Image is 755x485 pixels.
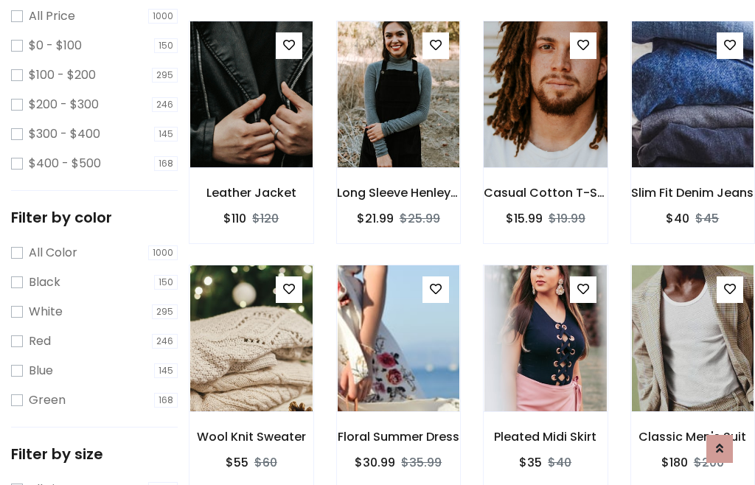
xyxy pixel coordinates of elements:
[29,244,77,262] label: All Color
[29,391,66,409] label: Green
[29,125,100,143] label: $300 - $400
[154,363,178,378] span: 145
[148,9,178,24] span: 1000
[29,66,96,84] label: $100 - $200
[189,430,313,444] h6: Wool Knit Sweater
[252,210,279,227] del: $120
[154,275,178,290] span: 150
[152,304,178,319] span: 295
[29,303,63,321] label: White
[357,212,394,226] h6: $21.99
[29,96,99,114] label: $200 - $300
[694,454,724,471] del: $200
[189,186,313,200] h6: Leather Jacket
[519,456,542,470] h6: $35
[548,454,571,471] del: $40
[154,127,178,142] span: 145
[154,38,178,53] span: 150
[152,97,178,112] span: 246
[549,210,585,227] del: $19.99
[226,456,248,470] h6: $55
[337,430,461,444] h6: Floral Summer Dress
[154,156,178,171] span: 168
[631,186,755,200] h6: Slim Fit Denim Jeans
[11,209,178,226] h5: Filter by color
[631,430,755,444] h6: Classic Men's Suit
[152,334,178,349] span: 246
[29,332,51,350] label: Red
[506,212,543,226] h6: $15.99
[484,430,608,444] h6: Pleated Midi Skirt
[400,210,440,227] del: $25.99
[666,212,689,226] h6: $40
[29,273,60,291] label: Black
[11,445,178,463] h5: Filter by size
[29,37,82,55] label: $0 - $100
[152,68,178,83] span: 295
[148,245,178,260] span: 1000
[695,210,719,227] del: $45
[29,7,75,25] label: All Price
[401,454,442,471] del: $35.99
[29,362,53,380] label: Blue
[29,155,101,172] label: $400 - $500
[223,212,246,226] h6: $110
[661,456,688,470] h6: $180
[484,186,608,200] h6: Casual Cotton T-Shirt
[154,393,178,408] span: 168
[355,456,395,470] h6: $30.99
[337,186,461,200] h6: Long Sleeve Henley T-Shirt
[254,454,277,471] del: $60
